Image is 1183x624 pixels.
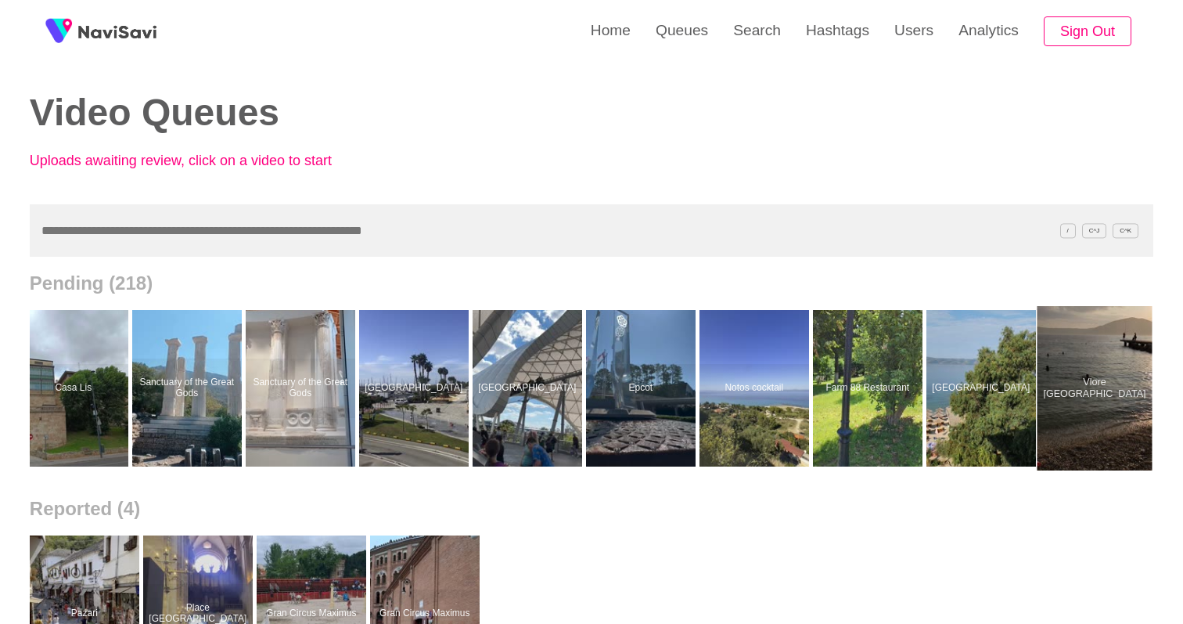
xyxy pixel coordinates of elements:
[586,310,699,467] a: EpcotEpcot
[246,310,359,467] a: Sanctuary of the Great GodsSanctuary of the Great Gods
[699,310,813,467] a: Notos cocktailNotos cocktail
[78,23,156,39] img: fireSpot
[39,12,78,51] img: fireSpot
[30,153,374,169] p: Uploads awaiting review, click on a video to start
[359,310,473,467] a: [GEOGRAPHIC_DATA]Port de Mataró
[1082,223,1107,238] span: C^J
[1040,310,1153,467] a: Vlore [GEOGRAPHIC_DATA]Vlore Albania
[1060,223,1076,238] span: /
[813,310,926,467] a: Farm 88 RestaurantFarm 88 Restaurant
[1113,223,1138,238] span: C^K
[926,310,1040,467] a: [GEOGRAPHIC_DATA]Radhimë Beach
[30,272,1153,294] h2: Pending (218)
[19,310,132,467] a: Casa LisCasa Lis
[30,92,568,134] h2: Video Queues
[30,498,1153,520] h2: Reported (4)
[1044,16,1131,47] button: Sign Out
[473,310,586,467] a: [GEOGRAPHIC_DATA]Magic Kingdom Park
[132,310,246,467] a: Sanctuary of the Great GodsSanctuary of the Great Gods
